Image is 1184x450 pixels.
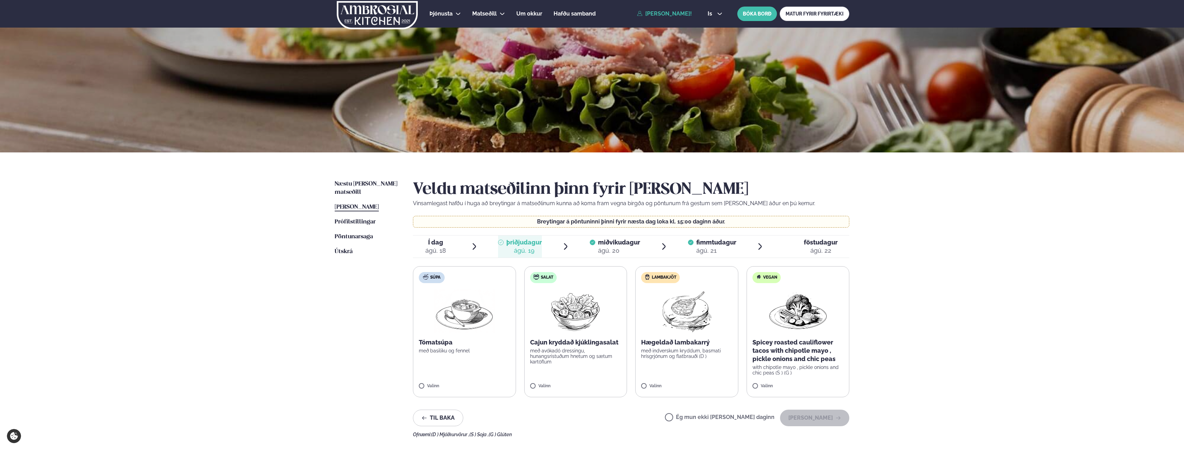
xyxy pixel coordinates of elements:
div: ágú. 20 [598,247,640,255]
img: Lamb.svg [645,274,650,280]
h2: Veldu matseðilinn þinn fyrir [PERSON_NAME] [413,180,849,199]
span: þriðjudagur [506,239,542,246]
span: (S ) Soja , [469,432,489,437]
span: Um okkur [516,10,542,17]
div: ágú. 22 [804,247,838,255]
span: miðvikudagur [598,239,640,246]
span: Lambakjöt [652,275,676,280]
img: soup.svg [423,274,428,280]
p: með indverskum kryddum, basmati hrísgrjónum og flatbrauði (D ) [641,348,732,359]
a: [PERSON_NAME] [335,203,379,211]
img: Vegan.png [768,289,828,333]
p: Vinsamlegast hafðu í huga að breytingar á matseðlinum kunna að koma fram vegna birgða og pöntunum... [413,199,849,208]
p: með basiliku og fennel [419,348,510,353]
a: Matseðill [472,10,497,18]
p: Hægeldað lambakarrý [641,338,732,347]
a: [PERSON_NAME]! [637,11,692,17]
p: Tómatsúpa [419,338,510,347]
div: ágú. 18 [425,247,446,255]
p: með avókadó dressingu, hunangsristuðum hnetum og sætum kartöflum [530,348,621,364]
a: Næstu [PERSON_NAME] matseðill [335,180,399,197]
button: BÓKA BORÐ [737,7,777,21]
span: [PERSON_NAME] [335,204,379,210]
a: Prófílstillingar [335,218,376,226]
span: Pöntunarsaga [335,234,373,240]
img: Salad.png [545,289,606,333]
p: Breytingar á pöntuninni þinni fyrir næsta dag loka kl. 15:00 daginn áður. [420,219,842,224]
a: MATUR FYRIR FYRIRTÆKI [780,7,849,21]
button: [PERSON_NAME] [780,410,849,426]
p: Cajun kryddað kjúklingasalat [530,338,621,347]
p: Spicey roasted cauliflower tacos with chipotle mayo , pickle onions and chic peas [752,338,844,363]
span: fimmtudagur [696,239,736,246]
span: Matseðill [472,10,497,17]
div: ágú. 21 [696,247,736,255]
span: Vegan [763,275,777,280]
span: Prófílstillingar [335,219,376,225]
span: Útskrá [335,249,353,254]
div: ágú. 19 [506,247,542,255]
div: Ofnæmi: [413,432,849,437]
span: Þjónusta [429,10,453,17]
span: Hafðu samband [554,10,596,17]
button: Til baka [413,410,463,426]
span: Næstu [PERSON_NAME] matseðill [335,181,397,195]
a: Þjónusta [429,10,453,18]
a: Um okkur [516,10,542,18]
img: salad.svg [534,274,539,280]
p: with chipotle mayo , pickle onions and chic peas (S ) (G ) [752,364,844,376]
span: is [708,11,714,17]
button: is [702,11,728,17]
span: (D ) Mjólkurvörur , [431,432,469,437]
img: Vegan.svg [756,274,761,280]
img: logo [336,1,418,29]
a: Útskrá [335,248,353,256]
a: Hafðu samband [554,10,596,18]
span: (G ) Glúten [489,432,512,437]
span: Salat [541,275,553,280]
span: föstudagur [804,239,838,246]
a: Cookie settings [7,429,21,443]
span: Í dag [425,238,446,247]
img: Lamb-Meat.png [656,289,717,333]
a: Pöntunarsaga [335,233,373,241]
span: Súpa [430,275,441,280]
img: Soup.png [434,289,495,333]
